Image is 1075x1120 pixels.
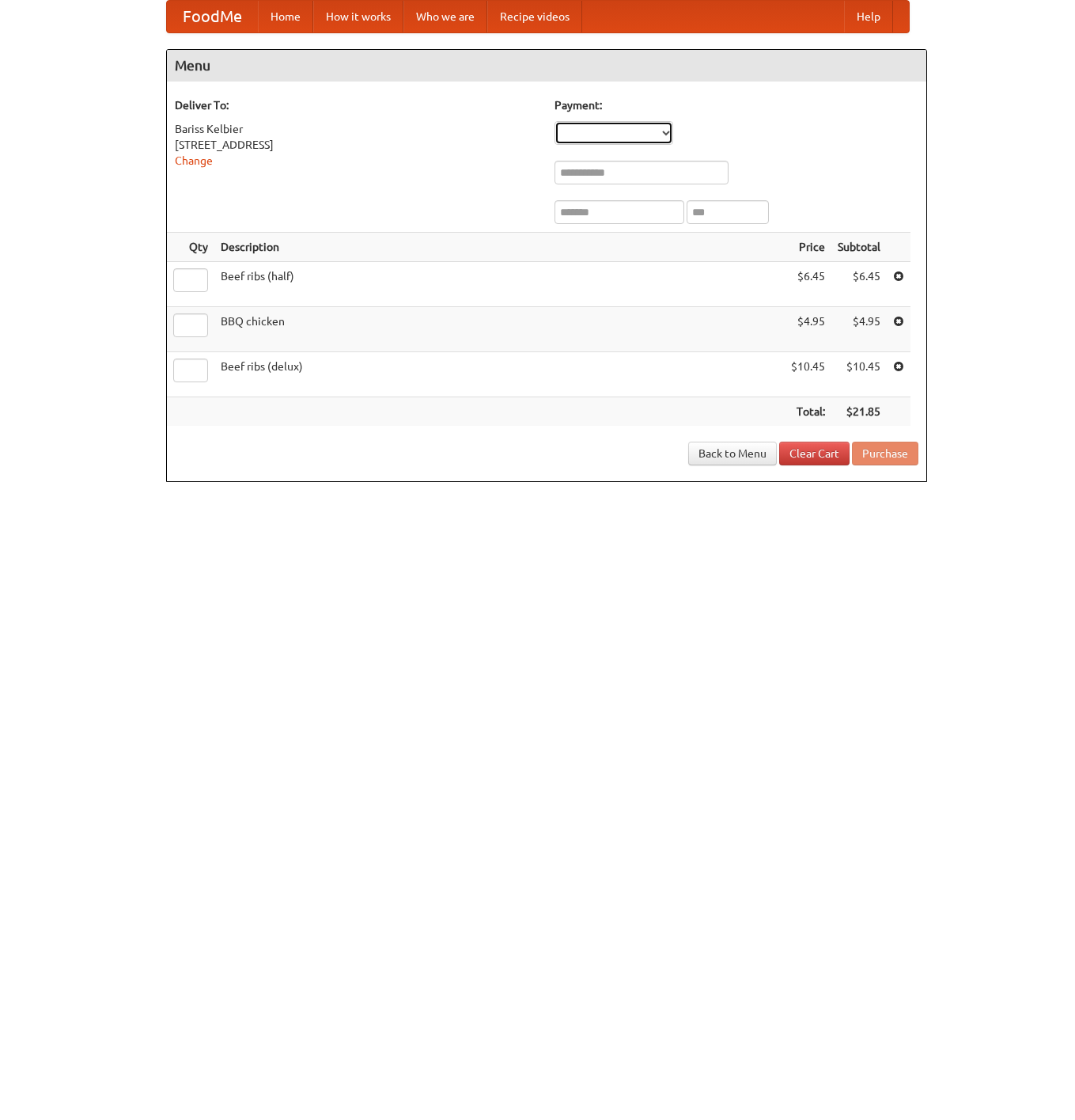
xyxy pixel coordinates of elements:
a: Who we are [403,1,487,32]
a: Clear Cart [779,442,850,465]
th: Description [214,233,785,262]
td: $6.45 [785,262,831,307]
div: Bariss Kelbier [175,121,539,137]
td: $4.95 [831,307,887,352]
th: Price [785,233,831,262]
td: $6.45 [831,262,887,307]
a: Recipe videos [487,1,582,32]
h5: Deliver To: [175,97,539,113]
th: $21.85 [831,397,887,427]
td: Beef ribs (half) [214,262,785,307]
a: Help [844,1,893,32]
a: Back to Menu [688,442,777,465]
h5: Payment: [555,97,918,113]
a: Change [175,154,213,167]
a: FoodMe [167,1,258,32]
button: Purchase [852,442,918,465]
td: Beef ribs (delux) [214,352,785,397]
th: Total: [785,397,831,427]
th: Qty [167,233,214,262]
h4: Menu [167,50,926,82]
td: $4.95 [785,307,831,352]
a: Home [258,1,313,32]
td: BBQ chicken [214,307,785,352]
td: $10.45 [831,352,887,397]
div: [STREET_ADDRESS] [175,137,539,153]
a: How it works [313,1,403,32]
th: Subtotal [831,233,887,262]
td: $10.45 [785,352,831,397]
